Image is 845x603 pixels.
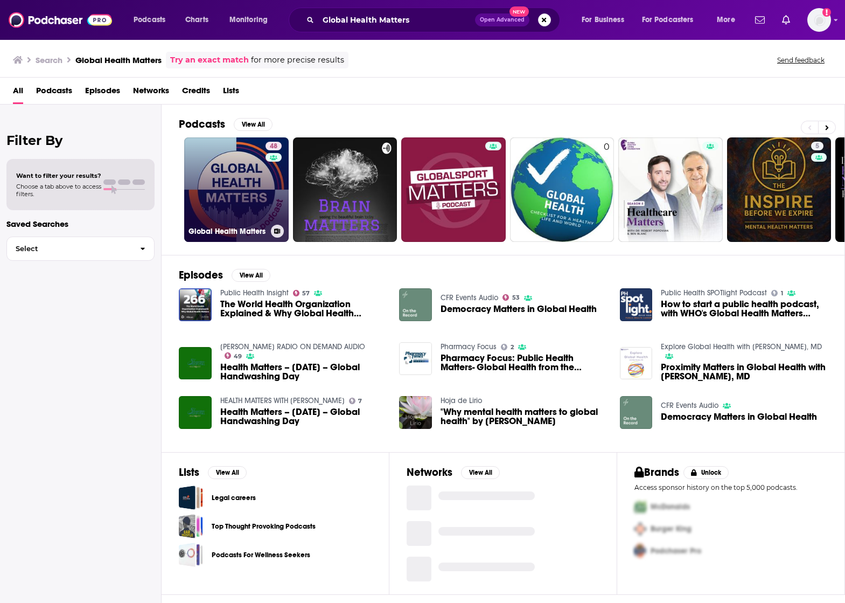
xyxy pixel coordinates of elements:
[358,399,362,404] span: 7
[620,396,653,429] a: Democracy Matters in Global Health
[85,82,120,104] a: Episodes
[512,295,520,300] span: 53
[771,290,783,296] a: 1
[229,12,268,27] span: Monitoring
[188,227,267,236] h3: Global Health Matters
[604,142,610,238] div: 0
[582,12,624,27] span: For Business
[16,172,101,179] span: Want to filter your results?
[634,466,679,479] h2: Brands
[399,396,432,429] img: "Why mental health matters to global health" by Vikram Patel
[16,183,101,198] span: Choose a tab above to access filters.
[179,268,270,282] a: EpisodesView All
[13,82,23,104] a: All
[179,347,212,380] img: Health Matters – Monday February 11 – Global Handwashing Day
[225,352,242,359] a: 49
[6,237,155,261] button: Select
[220,396,345,405] a: HEALTH MATTERS WITH DR. JARED ZELMAN
[179,466,247,479] a: ListsView All
[642,12,694,27] span: For Podcasters
[179,117,273,131] a: PodcastsView All
[475,13,529,26] button: Open AdvancedNew
[509,6,529,17] span: New
[9,10,112,30] img: Podchaser - Follow, Share and Rate Podcasts
[709,11,749,29] button: open menu
[302,291,310,296] span: 57
[133,82,169,104] a: Networks
[220,363,387,381] span: Health Matters – [DATE] – Global Handwashing Day
[220,407,387,426] span: Health Matters – [DATE] – Global Handwashing Day
[223,82,239,104] a: Lists
[441,407,607,426] span: "Why mental health matters to global health" by [PERSON_NAME]
[179,486,203,510] span: Legal careers
[234,354,242,359] span: 49
[220,300,387,318] a: The World Health Organization Explained & Why Global Health Matters
[170,54,249,66] a: Try an exact match
[318,11,475,29] input: Search podcasts, credits, & more...
[293,290,310,296] a: 57
[620,288,653,321] img: How to start a public health podcast, with WHO's Global Health Matters Podcast host Garry Aslanyan
[634,483,827,491] p: Access sponsor history on the top 5,000 podcasts.
[36,82,72,104] a: Podcasts
[480,17,525,23] span: Open Advanced
[441,407,607,426] a: "Why mental health matters to global health" by Vikram Patel
[179,514,203,538] a: Top Thought Provoking Podcasts
[179,288,212,321] img: The World Health Organization Explained & Why Global Health Matters
[349,398,362,404] a: 7
[212,492,256,504] a: Legal careers
[407,466,500,479] a: NetworksView All
[220,407,387,426] a: Health Matters – Monday February 11 – Global Handwashing Day
[232,269,270,282] button: View All
[399,288,432,321] img: Democracy Matters in Global Health
[774,56,828,65] button: Send feedback
[661,288,767,297] a: Public Health SPOTlight Podcast
[441,304,597,314] a: Democracy Matters in Global Health
[270,141,277,152] span: 48
[661,401,718,410] a: CFR Events Audio
[651,546,701,556] span: Podchaser Pro
[501,344,514,350] a: 2
[182,82,210,104] a: Credits
[630,496,651,518] img: First Pro Logo
[251,54,344,66] span: for more precise results
[184,137,289,242] a: 48Global Health Matters
[751,11,769,29] a: Show notifications dropdown
[661,363,827,381] span: Proximity Matters in Global Health with [PERSON_NAME], MD
[620,347,653,380] img: Proximity Matters in Global Health with Hema Magge, MD
[220,342,365,351] a: ROBIN HOOD RADIO ON DEMAND AUDIO
[661,412,817,421] a: Democracy Matters in Global Health
[234,118,273,131] button: View All
[661,363,827,381] a: Proximity Matters in Global Health with Hema Magge, MD
[179,396,212,429] img: Health Matters – Monday February 11 – Global Handwashing Day
[299,8,570,32] div: Search podcasts, credits, & more...
[399,342,432,375] a: Pharmacy Focus: Public Health Matters- Global Health from the Pharmacist Perspective
[630,540,651,562] img: Third Pro Logo
[212,521,316,532] a: Top Thought Provoking Podcasts
[178,11,215,29] a: Charts
[7,245,131,252] span: Select
[212,549,310,561] a: Podcasts For Wellness Seekers
[222,11,282,29] button: open menu
[6,133,155,148] h2: Filter By
[179,117,225,131] h2: Podcasts
[208,466,247,479] button: View All
[407,466,452,479] h2: Networks
[185,12,208,27] span: Charts
[441,293,498,302] a: CFR Events Audio
[778,11,794,29] a: Show notifications dropdown
[441,354,607,372] a: Pharmacy Focus: Public Health Matters- Global Health from the Pharmacist Perspective
[717,12,735,27] span: More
